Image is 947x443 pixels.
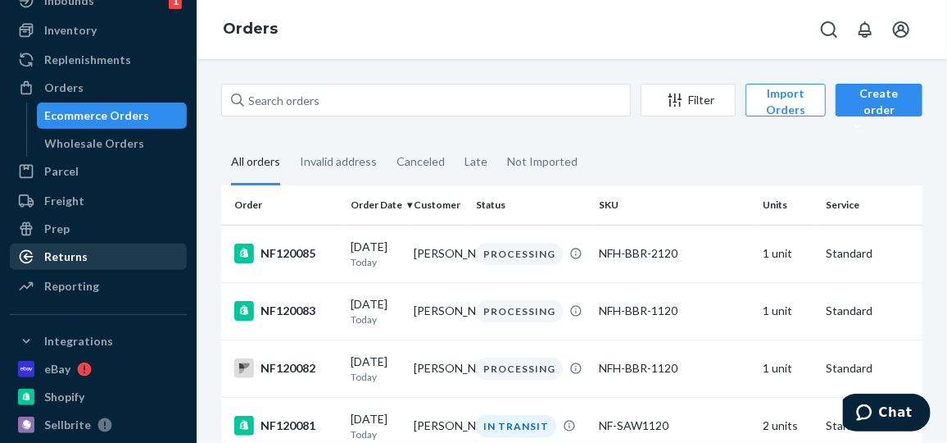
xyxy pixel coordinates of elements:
div: NF120081 [234,416,338,436]
div: Parcel [44,163,79,180]
a: Inventory [10,17,187,43]
div: Customer [414,198,464,212]
button: Filter [641,84,736,116]
a: Freight [10,188,187,214]
div: NF-SAW1120 [599,418,750,434]
div: Late [464,140,487,183]
div: NF120085 [234,244,338,263]
div: NF120083 [234,301,338,321]
p: Standard [826,360,936,377]
div: NFH-BBR-2120 [599,245,750,262]
div: PROCESSING [476,243,563,265]
div: Replenishments [44,52,131,68]
a: Reporting [10,273,187,299]
button: Open Search Box [813,13,845,46]
p: Standard [826,245,936,262]
td: 1 unit [756,225,819,282]
td: 1 unit [756,340,819,397]
div: Returns [44,249,88,265]
p: Today [351,427,401,441]
p: Today [351,255,401,269]
p: Today [351,313,401,327]
div: Inventory [44,22,97,39]
a: Orders [223,20,278,38]
a: Wholesale Orders [37,130,188,157]
div: Freight [44,193,84,209]
div: IN TRANSIT [476,415,556,437]
div: Wholesale Orders [45,135,145,152]
th: Service [819,185,942,225]
div: NFH-BBR-1120 [599,360,750,377]
div: PROCESSING [476,358,563,380]
div: Sellbrite [44,417,91,433]
th: Status [469,185,592,225]
td: 1 unit [756,282,819,340]
iframe: Opens a widget where you can chat to one of our agents [843,394,931,435]
div: Orders [44,80,84,96]
div: [DATE] [351,411,401,441]
a: Orders [10,75,187,101]
div: Shopify [44,389,84,405]
button: Create order [836,84,922,116]
td: [PERSON_NAME] [407,340,470,397]
button: Import Orders [745,84,826,116]
p: Today [351,370,401,384]
a: Prep [10,216,187,242]
div: Invalid address [300,140,377,183]
a: Sellbrite [10,412,187,438]
p: Standard [826,418,936,434]
p: Standard [826,303,936,319]
div: [DATE] [351,354,401,384]
td: [PERSON_NAME] [407,282,470,340]
th: SKU [592,185,756,225]
div: NFH-BBR-1120 [599,303,750,319]
a: Replenishments [10,47,187,73]
a: Parcel [10,158,187,185]
div: Canceled [396,140,445,183]
th: Units [756,185,819,225]
div: eBay [44,361,70,377]
div: Ecommerce Orders [45,107,150,124]
th: Order Date [344,185,407,225]
ol: breadcrumbs [210,6,291,53]
button: Open account menu [885,13,918,46]
button: Integrations [10,328,187,354]
div: Create order [848,85,910,135]
div: All orders [231,140,280,185]
div: Prep [44,221,70,237]
div: Not Imported [507,140,578,183]
div: Reporting [44,278,99,295]
a: Ecommerce Orders [37,103,188,129]
a: Shopify [10,384,187,410]
div: PROCESSING [476,300,563,322]
div: [DATE] [351,296,401,327]
div: Integrations [44,333,113,349]
button: Open notifications [849,13,881,46]
div: [DATE] [351,239,401,269]
div: NF120082 [234,359,338,378]
td: [PERSON_NAME] [407,225,470,282]
th: Order [221,185,344,225]
a: eBay [10,356,187,382]
input: Search orders [221,84,631,116]
a: Returns [10,244,187,270]
div: Filter [641,92,735,108]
